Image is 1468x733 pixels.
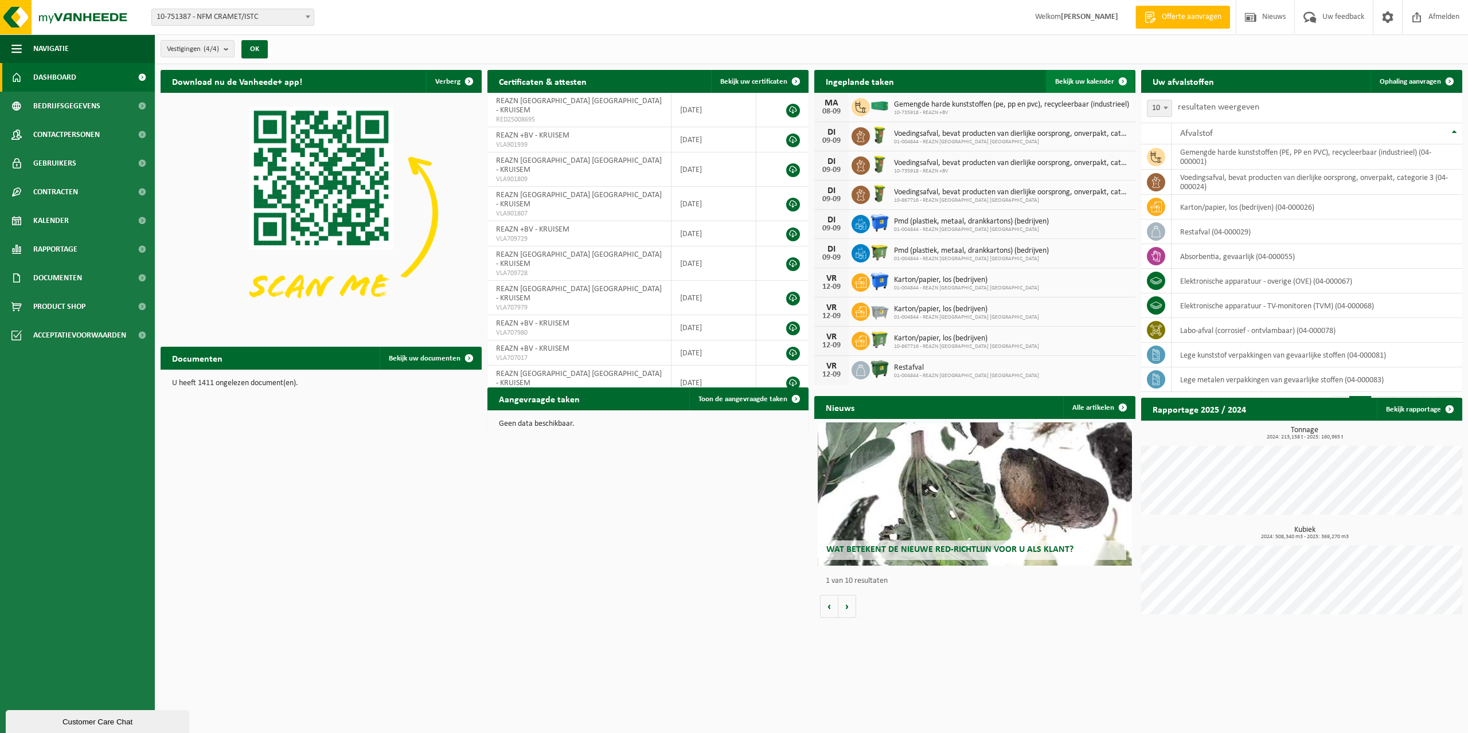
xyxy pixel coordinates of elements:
[671,152,756,187] td: [DATE]
[1172,367,1462,392] td: lege metalen verpakkingen van gevaarlijke stoffen (04-000083)
[1147,100,1172,116] span: 10
[33,321,126,350] span: Acceptatievoorwaarden
[671,246,756,281] td: [DATE]
[894,197,1130,204] span: 10-867716 - REAZN [GEOGRAPHIC_DATA] [GEOGRAPHIC_DATA]
[496,269,662,278] span: VLA709728
[870,126,889,145] img: WB-0060-HPE-GN-50
[838,595,856,618] button: Volgende
[820,195,843,203] div: 09-09
[1147,526,1462,540] h3: Kubiek
[820,99,843,108] div: MA
[894,305,1039,314] span: Karton/papier, los (bedrijven)
[671,127,756,152] td: [DATE]
[33,92,100,120] span: Bedrijfsgegevens
[671,281,756,315] td: [DATE]
[894,256,1049,262] span: 01-004844 - REAZN [GEOGRAPHIC_DATA] [GEOGRAPHIC_DATA]
[826,545,1073,554] span: Wat betekent de nieuwe RED-richtlijn voor u als klant?
[1046,70,1134,93] a: Bekijk uw kalender
[671,93,756,127] td: [DATE]
[698,395,787,403] span: Toon de aangevraagde taken
[1180,129,1213,138] span: Afvalstof
[870,301,889,320] img: WB-2500-GAL-GY-01
[820,303,843,312] div: VR
[1141,398,1258,420] h2: Rapportage 2025 / 2024
[1172,144,1462,170] td: gemengde harde kunststoffen (PE, PP en PVC), recycleerbaar (industrieel) (04-000001)
[820,312,843,320] div: 12-09
[870,184,889,203] img: WB-0060-HPE-GN-50
[894,334,1039,343] span: Karton/papier, los (bedrijven)
[389,355,460,362] span: Bekijk uw documenten
[870,101,889,111] img: HK-XC-40-GN-00
[820,332,843,342] div: VR
[496,370,662,387] span: REAZN [GEOGRAPHIC_DATA] [GEOGRAPHIC_DATA] - KRUISEM
[496,209,662,218] span: VLA901807
[487,387,591,410] h2: Aangevraagde taken
[720,78,787,85] span: Bekijk uw certificaten
[894,159,1130,168] span: Voedingsafval, bevat producten van dierlijke oorsprong, onverpakt, categorie 3
[870,242,889,262] img: WB-1100-HPE-GN-50
[1141,70,1225,92] h2: Uw afvalstoffen
[870,272,889,291] img: WB-1100-HPE-BE-01
[820,342,843,350] div: 12-09
[241,40,268,58] button: OK
[870,213,889,233] img: WB-1100-HPE-BE-01
[820,186,843,195] div: DI
[496,175,662,184] span: VLA901809
[161,70,314,92] h2: Download nu de Vanheede+ app!
[671,315,756,340] td: [DATE]
[894,285,1039,292] span: 01-004844 - REAZN [GEOGRAPHIC_DATA] [GEOGRAPHIC_DATA]
[826,577,1130,585] p: 1 van 10 resultaten
[820,362,843,371] div: VR
[33,120,100,149] span: Contactpersonen
[894,226,1049,233] span: 01-004844 - REAZN [GEOGRAPHIC_DATA] [GEOGRAPHIC_DATA]
[894,168,1130,175] span: 10-735918 - REAZN +BV
[894,276,1039,285] span: Karton/papier, los (bedrijven)
[820,283,843,291] div: 12-09
[496,131,569,140] span: REAZN +BV - KRUISEM
[33,235,77,264] span: Rapportage
[496,328,662,338] span: VLA707980
[894,130,1130,139] span: Voedingsafval, bevat producten van dierlijke oorsprong, onverpakt, categorie 3
[496,303,662,312] span: VLA707979
[435,78,460,85] span: Verberg
[1172,269,1462,293] td: elektronische apparatuur - overige (OVE) (04-000067)
[1178,103,1259,112] label: resultaten weergeven
[499,420,797,428] p: Geen data beschikbaar.
[496,97,662,115] span: REAZN [GEOGRAPHIC_DATA] [GEOGRAPHIC_DATA] - KRUISEM
[33,292,85,321] span: Product Shop
[894,363,1039,373] span: Restafval
[1377,398,1461,421] a: Bekijk rapportage
[496,250,662,268] span: REAZN [GEOGRAPHIC_DATA] [GEOGRAPHIC_DATA] - KRUISEM
[496,344,569,353] span: REAZN +BV - KRUISEM
[161,40,235,57] button: Vestigingen(4/4)
[1172,343,1462,367] td: lege kunststof verpakkingen van gevaarlijke stoffen (04-000081)
[380,347,481,370] a: Bekijk uw documenten
[1380,78,1441,85] span: Ophaling aanvragen
[870,155,889,174] img: WB-0060-HPE-GN-50
[487,70,598,92] h2: Certificaten & attesten
[894,343,1039,350] span: 10-867716 - REAZN [GEOGRAPHIC_DATA] [GEOGRAPHIC_DATA]
[1172,170,1462,195] td: voedingsafval, bevat producten van dierlijke oorsprong, onverpakt, categorie 3 (04-000024)
[161,93,482,334] img: Download de VHEPlus App
[33,264,82,292] span: Documenten
[820,128,843,137] div: DI
[870,330,889,350] img: WB-0770-HPE-GN-50
[820,595,838,618] button: Vorige
[894,109,1129,116] span: 10-735918 - REAZN +BV
[894,217,1049,226] span: Pmd (plastiek, metaal, drankkartons) (bedrijven)
[6,708,192,733] iframe: chat widget
[814,70,905,92] h2: Ingeplande taken
[152,9,314,25] span: 10-751387 - NFM CRAMET/ISTC
[689,387,807,410] a: Toon de aangevraagde taken
[820,166,843,174] div: 09-09
[1172,219,1462,244] td: restafval (04-000029)
[33,178,78,206] span: Contracten
[496,234,662,244] span: VLA709729
[820,274,843,283] div: VR
[496,115,662,124] span: RED25008695
[894,314,1039,321] span: 01-004844 - REAZN [GEOGRAPHIC_DATA] [GEOGRAPHIC_DATA]
[1055,78,1114,85] span: Bekijk uw kalender
[172,379,470,387] p: U heeft 1411 ongelezen document(en).
[894,373,1039,379] span: 01-004844 - REAZN [GEOGRAPHIC_DATA] [GEOGRAPHIC_DATA]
